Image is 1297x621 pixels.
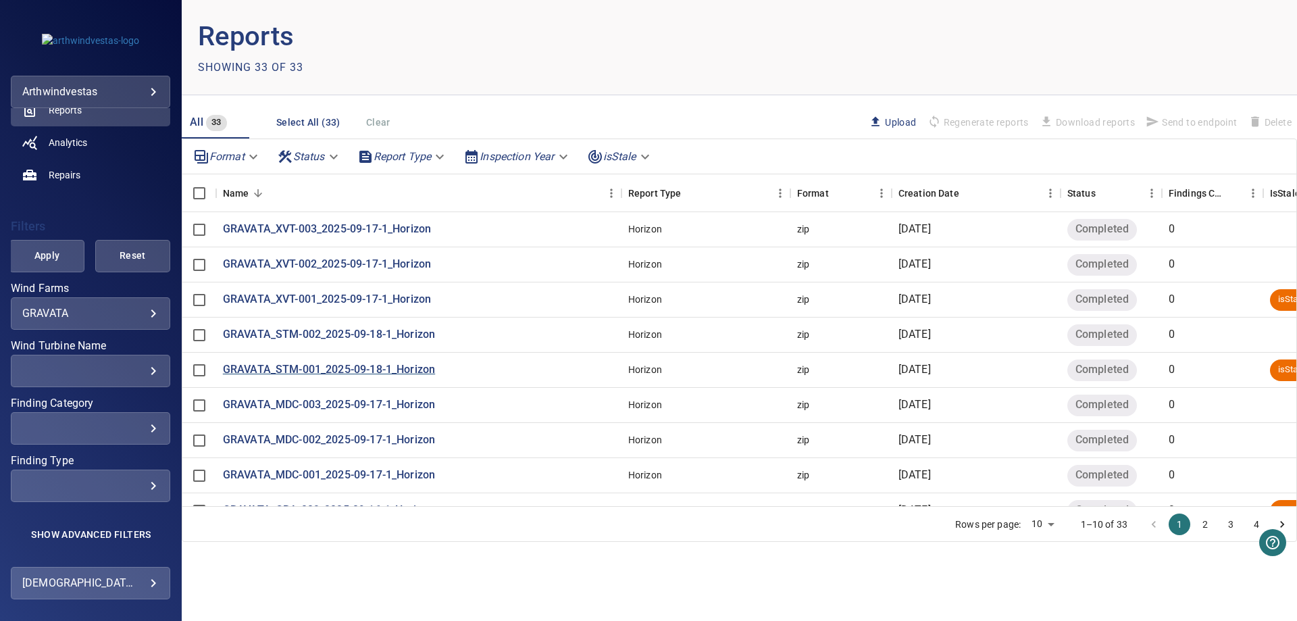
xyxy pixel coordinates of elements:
[797,503,809,517] div: zip
[628,468,662,482] div: Horizon
[1061,174,1162,212] div: Status
[898,222,931,237] p: [DATE]
[1169,432,1175,448] p: 0
[22,572,159,594] div: [DEMOGRAPHIC_DATA] Proenca
[223,397,435,413] a: GRAVATA_MDC-003_2025-09-17-1_Horizon
[49,168,80,182] span: Repairs
[11,94,170,126] a: reports active
[601,183,621,203] button: Menu
[898,292,931,307] p: [DATE]
[1067,327,1137,343] span: Completed
[11,455,170,466] label: Finding Type
[223,292,431,307] a: GRAVATA_XVT-001_2025-09-17-1_Horizon
[223,222,431,237] a: GRAVATA_XVT-003_2025-09-17-1_Horizon
[628,433,662,447] div: Horizon
[198,16,740,57] p: Reports
[628,328,662,341] div: Horizon
[11,220,170,233] h4: Filters
[797,468,809,482] div: zip
[1169,514,1190,535] button: page 1
[1096,184,1115,203] button: Sort
[31,529,151,540] span: Show Advanced Filters
[11,283,170,294] label: Wind Farms
[628,293,662,306] div: Horizon
[1169,362,1175,378] p: 0
[95,240,170,272] button: Reset
[797,328,809,341] div: zip
[898,327,931,343] p: [DATE]
[11,297,170,330] div: Wind Farms
[374,150,432,163] em: Report Type
[797,363,809,376] div: zip
[216,174,621,212] div: Name
[1067,503,1137,518] span: Completed
[863,111,921,134] button: Upload
[188,145,266,168] div: Format
[206,115,227,130] span: 33
[11,159,170,191] a: repairs noActive
[797,222,809,236] div: zip
[1271,514,1293,535] button: Go to next page
[1067,257,1137,272] span: Completed
[1067,222,1137,237] span: Completed
[223,468,435,483] a: GRAVATA_MDC-001_2025-09-17-1_Horizon
[603,150,636,163] em: isStale
[898,432,931,448] p: [DATE]
[11,355,170,387] div: Wind Turbine Name
[797,433,809,447] div: zip
[1220,514,1242,535] button: Go to page 3
[869,115,916,130] span: Upload
[223,432,435,448] a: GRAVATA_MDC-002_2025-09-17-1_Horizon
[1224,184,1243,203] button: Sort
[621,174,790,212] div: Report Type
[26,247,68,264] span: Apply
[1162,174,1263,212] div: Findings Count
[209,150,245,163] em: Format
[1067,292,1137,307] span: Completed
[628,257,662,271] div: Horizon
[249,184,268,203] button: Sort
[790,174,892,212] div: Format
[1194,514,1216,535] button: Go to page 2
[271,110,346,135] button: Select All (33)
[223,503,434,518] a: GRAVATA_GRA-003_2025-09-16-1_Horizon
[22,81,159,103] div: arthwindvestas
[628,363,662,376] div: Horizon
[1169,503,1175,518] p: 0
[1169,397,1175,413] p: 0
[871,183,892,203] button: Menu
[628,398,662,412] div: Horizon
[223,257,431,272] a: GRAVATA_XVT-002_2025-09-17-1_Horizon
[898,468,931,483] p: [DATE]
[49,136,87,149] span: Analytics
[1169,174,1224,212] div: Findings Count
[223,362,435,378] a: GRAVATA_STM-001_2025-09-18-1_Horizon
[22,307,159,320] div: GRAVATA
[628,503,662,517] div: Horizon
[223,174,249,212] div: Name
[1169,327,1175,343] p: 0
[628,174,682,212] div: Report Type
[892,174,1061,212] div: Creation Date
[955,518,1021,531] p: Rows per page:
[1067,397,1137,413] span: Completed
[480,150,554,163] em: Inspection Year
[1067,174,1096,212] div: Status
[959,184,978,203] button: Sort
[9,240,84,272] button: Apply
[190,116,203,128] span: All
[1169,257,1175,272] p: 0
[223,327,435,343] a: GRAVATA_STM-002_2025-09-18-1_Horizon
[582,145,658,168] div: isStale
[11,398,170,409] label: Finding Category
[829,184,848,203] button: Sort
[898,257,931,272] p: [DATE]
[628,222,662,236] div: Horizon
